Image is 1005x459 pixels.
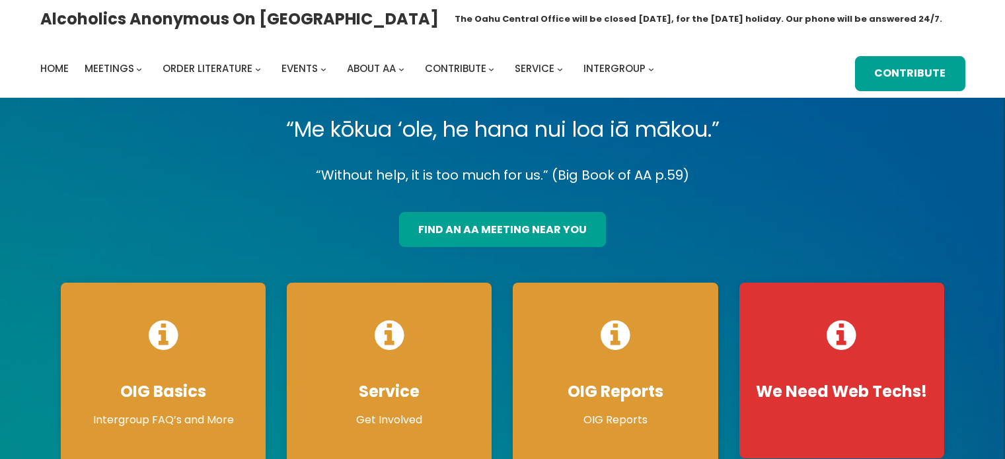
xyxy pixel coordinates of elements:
button: Service submenu [557,66,563,72]
h4: We Need Web Techs! [753,382,931,402]
a: Contribute [425,59,486,78]
span: Order Literature [163,61,252,75]
a: Events [281,59,318,78]
span: Home [40,61,69,75]
a: Alcoholics Anonymous on [GEOGRAPHIC_DATA] [40,5,439,33]
a: find an aa meeting near you [399,212,606,247]
a: Meetings [85,59,134,78]
span: Meetings [85,61,134,75]
span: Contribute [425,61,486,75]
button: Events submenu [320,66,326,72]
a: Intergroup [583,59,646,78]
span: About AA [347,61,396,75]
a: About AA [347,59,396,78]
button: Contribute submenu [488,66,494,72]
span: Events [281,61,318,75]
h4: OIG Reports [526,382,704,402]
a: Contribute [855,56,965,91]
p: “Without help, it is too much for us.” (Big Book of AA p.59) [50,164,955,187]
p: Get Involved [300,412,478,428]
span: Service [515,61,554,75]
h4: OIG Basics [74,382,252,402]
button: Meetings submenu [136,66,142,72]
button: Order Literature submenu [255,66,261,72]
button: Intergroup submenu [648,66,654,72]
a: Home [40,59,69,78]
p: OIG Reports [526,412,704,428]
button: About AA submenu [398,66,404,72]
p: “Me kōkua ‘ole, he hana nui loa iā mākou.” [50,111,955,148]
nav: Intergroup [40,59,659,78]
p: Intergroup FAQ’s and More [74,412,252,428]
h1: The Oahu Central Office will be closed [DATE], for the [DATE] holiday. Our phone will be answered... [455,13,942,26]
span: Intergroup [583,61,646,75]
h4: Service [300,382,478,402]
a: Service [515,59,554,78]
